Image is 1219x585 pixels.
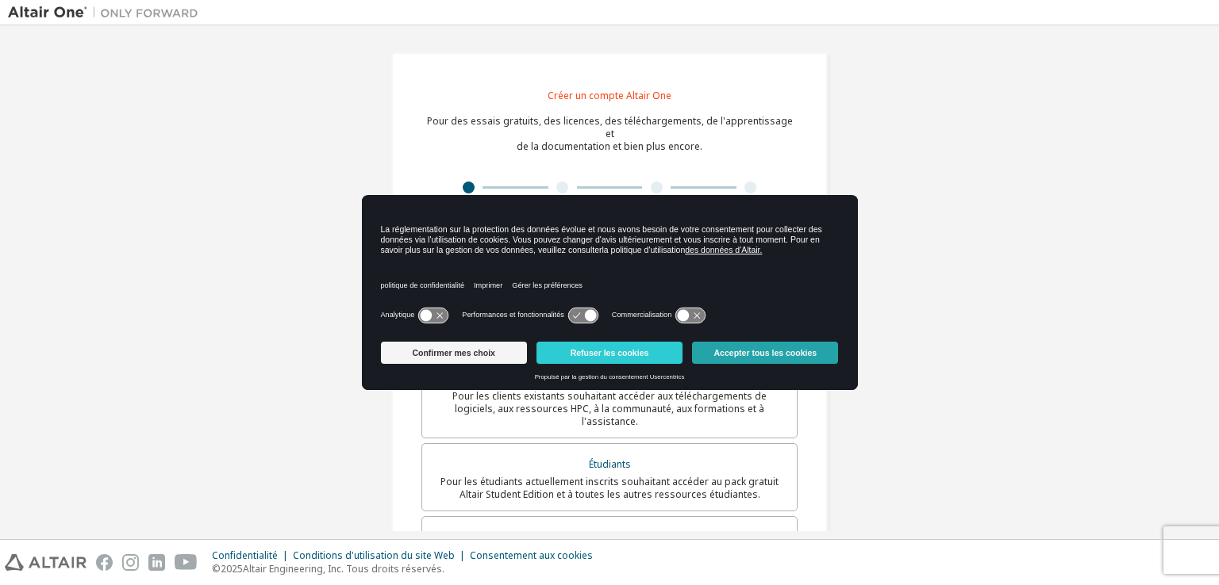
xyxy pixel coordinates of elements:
font: de la documentation et bien plus encore. [517,140,702,153]
font: 2025 [221,562,243,575]
font: Créer un compte Altair One [548,89,671,102]
font: Faculté [594,530,625,544]
img: linkedin.svg [148,554,165,571]
img: altair_logo.svg [5,554,87,571]
img: instagram.svg [122,554,139,571]
font: Confidentialité [212,549,278,562]
font: Pour des essais gratuits, des licences, des téléchargements, de l'apprentissage et [427,114,793,140]
font: Altair Engineering, Inc. Tous droits réservés. [243,562,444,575]
img: youtube.svg [175,554,198,571]
img: facebook.svg [96,554,113,571]
font: Étudiants [589,457,631,471]
font: Consentement aux cookies [470,549,593,562]
img: Altaïr Un [8,5,206,21]
font: Pour les étudiants actuellement inscrits souhaitant accéder au pack gratuit Altair Student Editio... [440,475,779,501]
font: Conditions d'utilisation du site Web [293,549,455,562]
font: Pour les clients existants souhaitant accéder aux téléchargements de logiciels, aux ressources HP... [452,389,767,428]
font: © [212,562,221,575]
